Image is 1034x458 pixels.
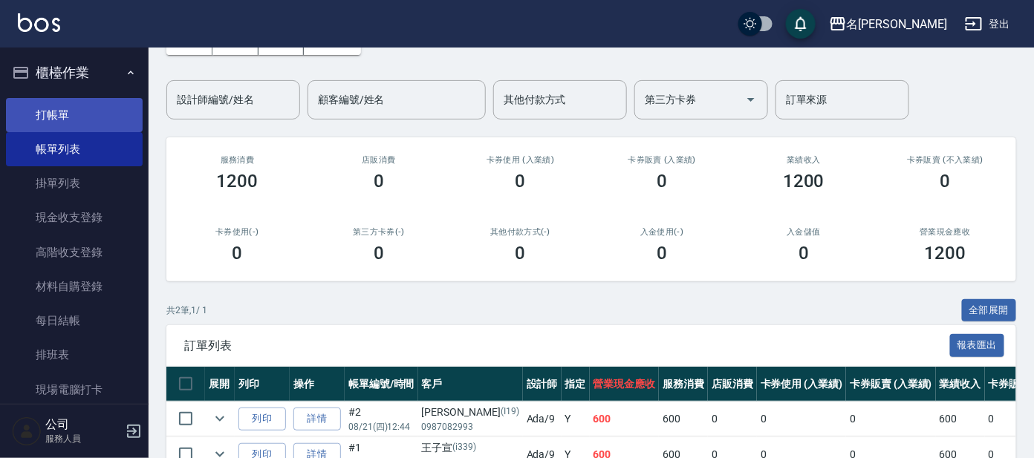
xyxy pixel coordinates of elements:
[739,88,763,111] button: Open
[326,227,432,237] h2: 第三方卡券(-)
[45,417,121,432] h5: 公司
[523,367,562,402] th: 設計師
[12,416,42,446] img: Person
[422,440,519,456] div: 王子宣
[708,367,757,402] th: 店販消費
[659,367,708,402] th: 服務消費
[6,235,143,269] a: 高階收支登錄
[590,402,660,436] td: 600
[6,98,143,132] a: 打帳單
[847,15,947,33] div: 名[PERSON_NAME]
[940,171,951,192] h3: 0
[501,405,519,420] p: (I19)
[422,405,519,420] div: [PERSON_NAME]
[326,155,432,165] h2: 店販消費
[467,155,573,165] h2: 卡券使用 (入業績)
[205,367,235,402] th: 展開
[6,132,143,166] a: 帳單列表
[453,440,477,456] p: (i339)
[936,367,985,402] th: 業績收入
[6,166,143,200] a: 掛單列表
[757,367,847,402] th: 卡券使用 (入業績)
[751,227,857,237] h2: 入金儲值
[562,367,590,402] th: 指定
[892,155,998,165] h2: 卡券販賣 (不入業績)
[345,402,418,436] td: #2
[657,243,667,264] h3: 0
[609,155,715,165] h2: 卡券販賣 (入業績)
[184,227,290,237] h2: 卡券使用(-)
[290,367,345,402] th: 操作
[18,13,60,32] img: Logo
[936,402,985,436] td: 600
[6,304,143,338] a: 每日結帳
[516,171,526,192] h3: 0
[232,243,242,264] h3: 0
[418,367,523,402] th: 客戶
[235,367,290,402] th: 列印
[45,432,121,445] p: 服務人員
[345,367,418,402] th: 帳單編號/時間
[6,373,143,407] a: 現場電腦打卡
[925,243,966,264] h3: 1200
[467,227,573,237] h2: 其他付款方式(-)
[962,299,1017,322] button: 全部展開
[590,367,660,402] th: 營業現金應收
[293,408,341,431] a: 詳情
[6,338,143,372] a: 排班表
[823,9,953,39] button: 名[PERSON_NAME]
[184,338,950,353] span: 訂單列表
[609,227,715,237] h2: 入金使用(-)
[846,402,936,436] td: 0
[374,243,384,264] h3: 0
[374,171,384,192] h3: 0
[950,334,1005,357] button: 報表匯出
[659,402,708,436] td: 600
[708,402,757,436] td: 0
[6,53,143,92] button: 櫃檯作業
[166,304,207,317] p: 共 2 筆, 1 / 1
[783,171,825,192] h3: 1200
[238,408,286,431] button: 列印
[799,243,809,264] h3: 0
[216,171,258,192] h3: 1200
[950,338,1005,352] a: 報表匯出
[892,227,998,237] h2: 營業現金應收
[959,10,1016,38] button: 登出
[751,155,857,165] h2: 業績收入
[184,155,290,165] h3: 服務消費
[786,9,816,39] button: save
[846,367,936,402] th: 卡券販賣 (入業績)
[516,243,526,264] h3: 0
[757,402,847,436] td: 0
[657,171,667,192] h3: 0
[422,420,519,434] p: 0987082993
[6,269,143,304] a: 材料自購登錄
[6,200,143,235] a: 現金收支登錄
[209,408,231,430] button: expand row
[348,420,414,434] p: 08/21 (四) 12:44
[523,402,562,436] td: Ada /9
[562,402,590,436] td: Y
